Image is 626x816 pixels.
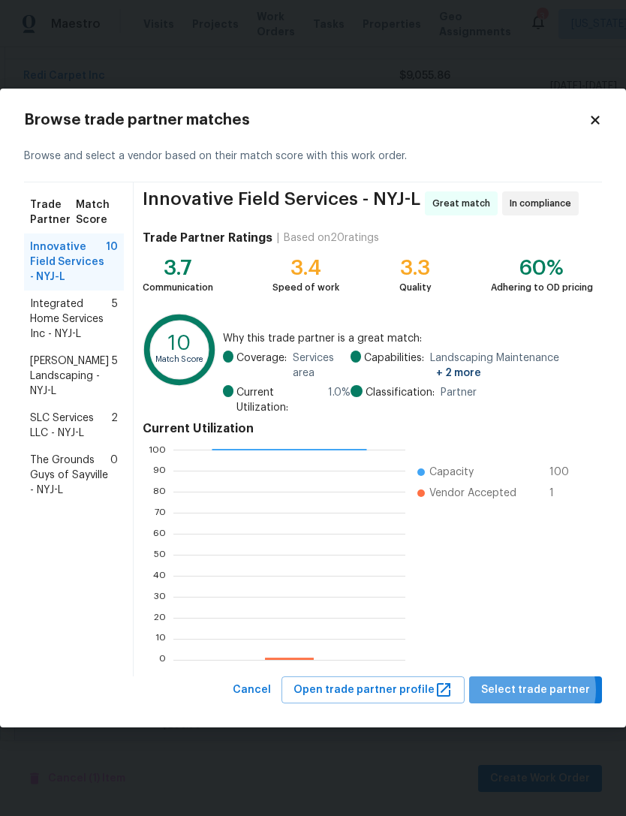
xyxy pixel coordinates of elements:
div: 3.3 [399,260,432,276]
button: Cancel [227,676,277,704]
span: Match Score [76,197,118,227]
text: 60 [153,528,166,537]
span: [PERSON_NAME] Landscaping - NYJ-L [30,354,112,399]
text: 10 [168,333,191,354]
text: 90 [153,465,166,474]
div: 3.7 [143,260,213,276]
span: Why this trade partner is a great match: [223,331,593,346]
span: 10 [106,239,118,285]
div: Adhering to OD pricing [491,280,593,295]
span: Current Utilization: [236,385,321,415]
text: 10 [155,634,166,643]
span: 0 [110,453,118,498]
div: 3.4 [272,260,339,276]
text: 100 [149,444,166,453]
text: 70 [155,507,166,516]
text: 20 [154,613,166,622]
span: The Grounds Guys of Sayville - NYJ-L [30,453,110,498]
span: Open trade partner profile [293,681,453,700]
div: Speed of work [272,280,339,295]
span: Trade Partner [30,197,76,227]
text: Match Score [155,356,204,364]
span: Capacity [429,465,474,480]
text: 40 [153,571,166,580]
div: 60% [491,260,593,276]
div: Quality [399,280,432,295]
span: Cancel [233,681,271,700]
span: 100 [549,465,573,480]
span: In compliance [510,196,577,211]
text: 30 [154,592,166,601]
span: Innovative Field Services - NYJ-L [30,239,106,285]
h4: Current Utilization [143,421,593,436]
span: Great match [432,196,496,211]
span: Capabilities: [364,351,424,381]
div: Browse and select a vendor based on their match score with this work order. [24,131,602,182]
text: 50 [154,550,166,559]
span: Partner [441,385,477,400]
span: 5 [112,354,118,399]
button: Open trade partner profile [281,676,465,704]
span: Coverage: [236,351,287,381]
span: Services area [293,351,351,381]
span: + 2 more [436,368,481,378]
span: Classification: [366,385,435,400]
span: 2 [111,411,118,441]
span: Landscaping Maintenance [430,351,593,381]
span: Innovative Field Services - NYJ-L [143,191,420,215]
span: 1.0 % [328,385,351,415]
span: 5 [112,297,118,342]
span: Integrated Home Services Inc - NYJ-L [30,297,112,342]
span: SLC Services LLC - NYJ-L [30,411,111,441]
div: | [272,230,284,245]
h2: Browse trade partner matches [24,113,588,128]
span: Vendor Accepted [429,486,516,501]
text: 80 [153,486,166,495]
text: 0 [159,655,166,664]
span: 1 [549,486,573,501]
div: Communication [143,280,213,295]
h4: Trade Partner Ratings [143,230,272,245]
div: Based on 20 ratings [284,230,379,245]
span: Select trade partner [481,681,590,700]
button: Select trade partner [469,676,602,704]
